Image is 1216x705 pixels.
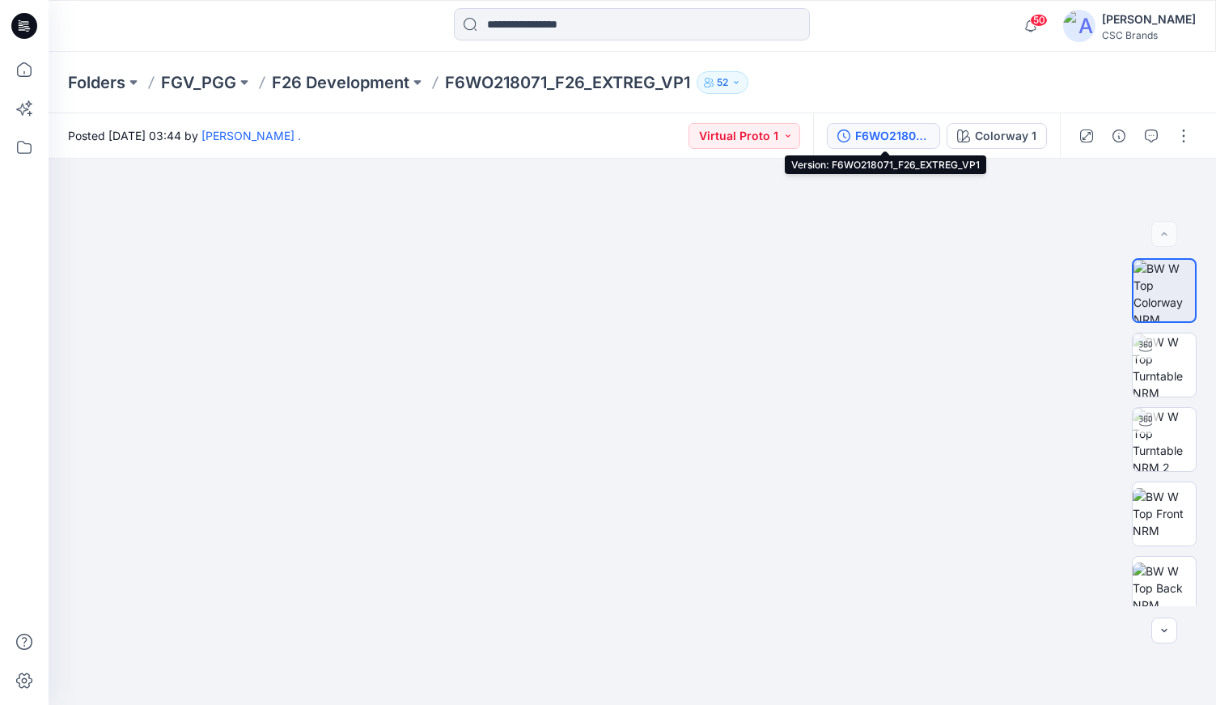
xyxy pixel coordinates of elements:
[1030,14,1048,27] span: 50
[1133,563,1196,614] img: BW W Top Back NRM
[975,127,1036,145] div: Colorway 1
[445,71,690,94] p: F6WO218071_F26_EXTREG_VP1
[1133,333,1196,397] img: BW W Top Turntable NRM
[1102,10,1196,29] div: [PERSON_NAME]
[1102,29,1196,41] div: CSC Brands
[827,123,940,149] button: F6WO218071_F26_EXTREG_VP1
[697,71,748,94] button: 52
[161,71,236,94] a: FGV_PGG
[1133,408,1196,471] img: BW W Top Turntable NRM 2
[1133,260,1195,321] img: BW W Top Colorway NRM
[68,127,301,144] span: Posted [DATE] 03:44 by
[1063,10,1095,42] img: avatar
[717,74,728,91] p: 52
[947,123,1047,149] button: Colorway 1
[1106,123,1132,149] button: Details
[68,71,125,94] a: Folders
[272,71,409,94] a: F26 Development
[201,129,301,142] a: [PERSON_NAME] .
[855,127,930,145] div: F6WO218071_F26_EXTREG_VP1
[1133,488,1196,539] img: BW W Top Front NRM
